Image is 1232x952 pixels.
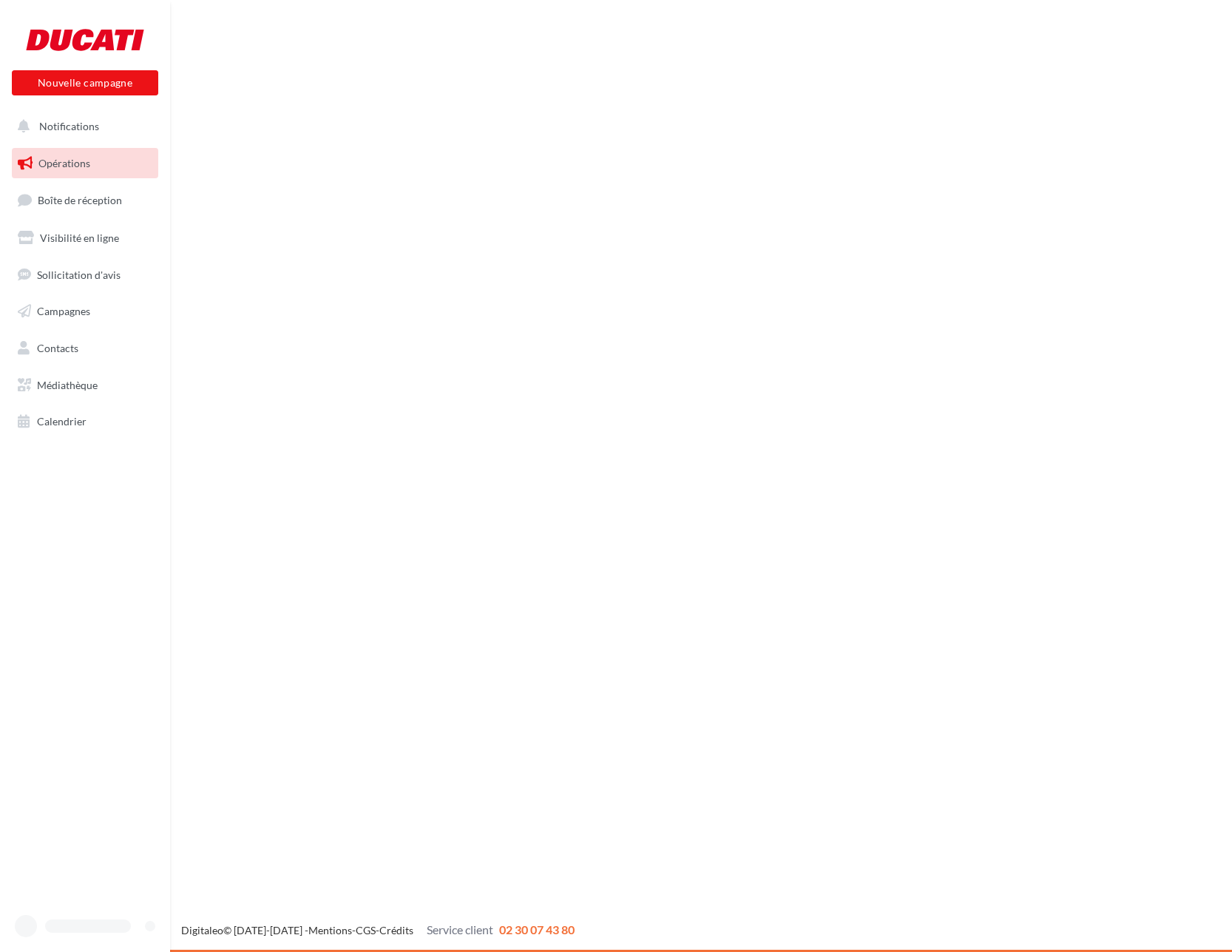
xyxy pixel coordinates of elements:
[37,342,78,354] span: Contacts
[38,157,90,169] span: Opérations
[39,120,99,132] span: Notifications
[9,406,161,437] a: Calendrier
[40,232,119,244] span: Visibilité en ligne
[181,924,575,936] span: © [DATE]-[DATE] - - -
[9,111,155,142] button: Notifications
[37,305,90,317] span: Campagnes
[9,370,161,401] a: Médiathèque
[9,296,161,327] a: Campagnes
[38,194,122,206] span: Boîte de réception
[9,223,161,254] a: Visibilité en ligne
[379,924,413,936] a: Crédits
[308,924,352,936] a: Mentions
[9,148,161,179] a: Opérations
[9,333,161,364] a: Contacts
[9,184,161,216] a: Boîte de réception
[12,70,158,95] button: Nouvelle campagne
[181,924,223,936] a: Digitaleo
[9,260,161,291] a: Sollicitation d'avis
[37,268,121,280] span: Sollicitation d'avis
[356,924,376,936] a: CGS
[37,379,98,391] span: Médiathèque
[427,922,493,936] span: Service client
[499,922,575,936] span: 02 30 07 43 80
[37,415,87,428] span: Calendrier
